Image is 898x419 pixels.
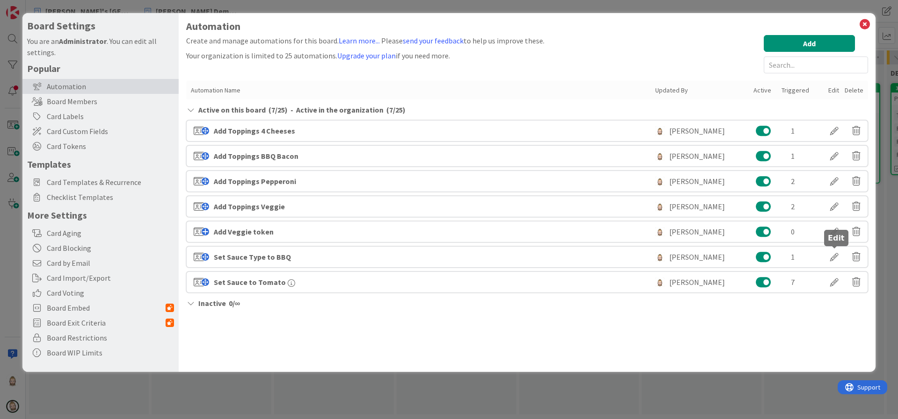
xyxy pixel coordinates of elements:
[791,226,817,237] div: 0
[337,51,396,60] a: Upgrade your plan
[669,150,725,162] div: [PERSON_NAME]
[22,345,179,360] div: Board WIP Limits
[22,79,179,94] div: Automation
[791,125,817,136] div: 1
[198,298,226,309] span: Inactive
[47,192,174,203] span: Checklist Templates
[403,36,463,45] a: send your feedback
[214,150,298,162] div: Add Toppings BBQ Bacon
[22,109,179,124] div: Card Labels
[386,104,406,115] span: ( 7 / 25 )
[290,104,293,115] span: -
[669,125,725,136] div: [PERSON_NAME]
[186,21,868,32] h1: Automation
[268,104,288,115] span: ( 7 / 25 )
[669,201,725,212] div: [PERSON_NAME]
[27,20,174,32] h4: Board Settings
[47,332,174,343] span: Board Restrictions
[47,317,166,328] span: Board Exit Criteria
[47,126,174,137] span: Card Custom Fields
[828,85,840,95] div: Edit
[828,234,845,242] h5: Edit
[194,278,209,286] img: card-is-moved.svg
[655,202,665,211] img: Rv
[27,158,174,170] h5: Templates
[186,35,544,46] div: Create and manage automations for this board. Please to help us improve these.
[59,36,107,46] b: Administrator
[27,209,174,221] h5: More Settings
[214,226,274,237] div: Add Veggie token
[22,94,179,109] div: Board Members
[655,85,749,95] div: Updated By
[655,151,665,161] img: Rv
[791,150,817,162] div: 1
[655,227,665,236] img: Rv
[47,177,174,188] span: Card Templates & Recurrence
[764,57,868,73] input: Search...
[22,270,179,285] div: Card Import/Export
[845,85,863,95] div: Delete
[186,50,544,61] div: Your organization is limited to 25 automations. if you need more.
[655,126,665,135] img: Rv
[47,141,174,152] span: Card Tokens
[791,176,817,187] div: 2
[669,226,725,237] div: [PERSON_NAME]
[198,104,266,115] span: Active on this board
[214,201,285,212] div: Add Toppings Veggie
[669,251,725,263] div: [PERSON_NAME]
[27,63,174,74] h5: Popular
[764,35,855,52] button: Add
[791,201,817,212] div: 2
[669,277,725,288] div: [PERSON_NAME]
[22,226,179,241] div: Card Aging
[669,176,725,187] div: [PERSON_NAME]
[20,1,43,13] span: Support
[194,202,209,211] img: card-is-moved.svg
[791,251,817,263] div: 1
[194,253,209,261] img: card-is-moved.svg
[229,298,240,309] span: 0 / ∞
[191,85,651,95] div: Automation Name
[194,127,209,135] img: card-is-moved.svg
[47,287,174,298] span: Card Voting
[27,36,174,58] div: You are an . You can edit all settings.
[655,177,665,186] img: Rv
[655,252,665,262] img: Rv
[214,277,295,288] div: Set Sauce to Tomato
[47,257,174,269] span: Card by Email
[791,277,817,288] div: 7
[296,104,384,115] span: Active in the organization
[214,176,296,187] div: Add Toppings Pepperoni
[194,177,209,185] img: card-is-moved.svg
[782,85,824,95] div: Triggered
[214,125,295,136] div: Add Toppings 4 Cheeses
[655,277,665,287] img: Rv
[753,85,777,95] div: Active
[194,152,209,160] img: card-is-moved.svg
[47,302,166,313] span: Board Embed
[194,227,209,236] img: card-is-created.svg
[339,36,380,45] a: Learn more...
[22,241,179,256] div: Card Blocking
[214,251,291,263] div: Set Sauce Type to BBQ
